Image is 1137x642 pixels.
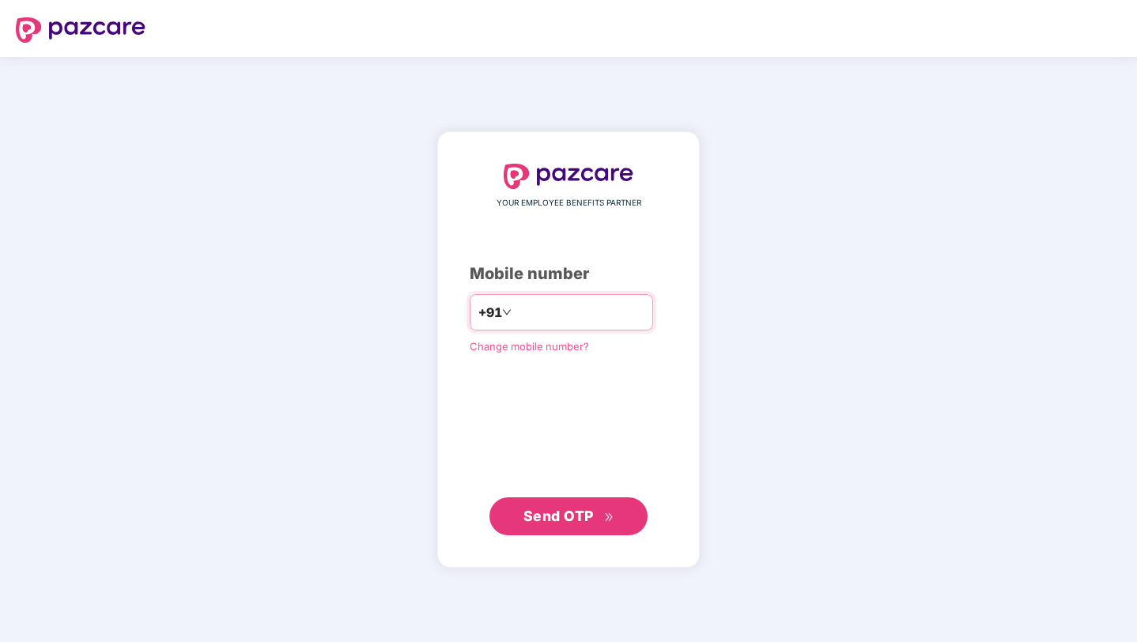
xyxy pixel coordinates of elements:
[497,197,641,210] span: YOUR EMPLOYEE BENEFITS PARTNER
[470,262,667,286] div: Mobile number
[504,164,633,189] img: logo
[604,512,614,523] span: double-right
[523,508,594,524] span: Send OTP
[502,308,512,317] span: down
[470,340,589,353] a: Change mobile number?
[489,497,648,535] button: Send OTPdouble-right
[16,17,145,43] img: logo
[478,303,502,323] span: +91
